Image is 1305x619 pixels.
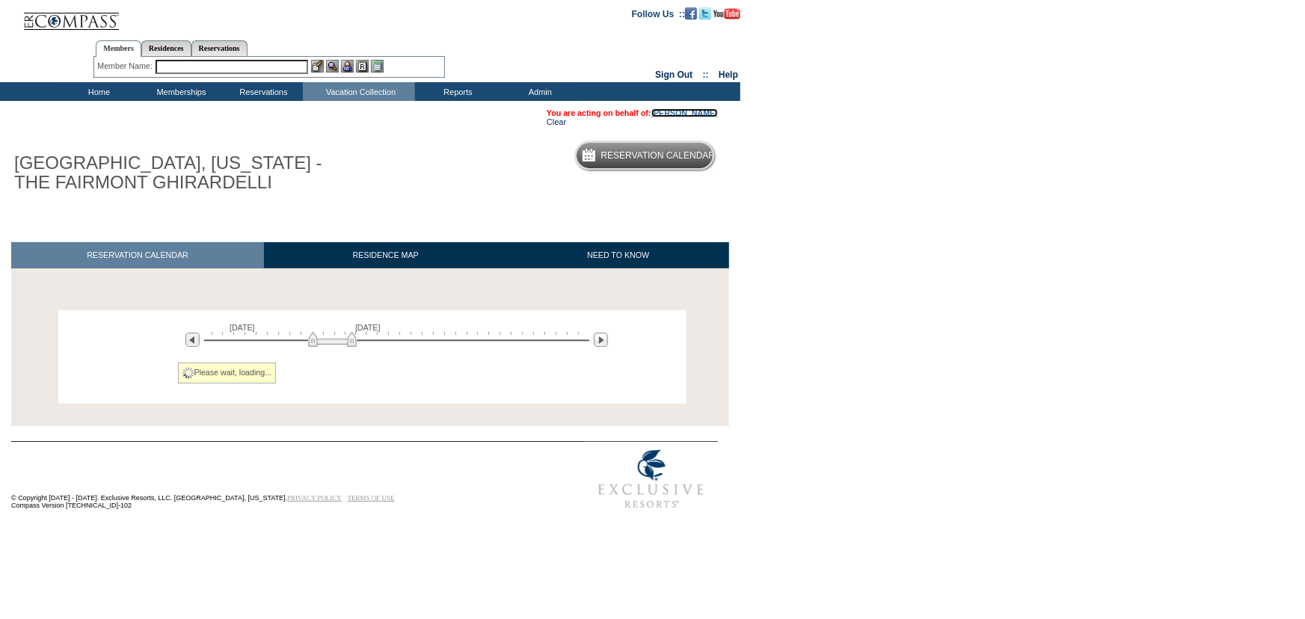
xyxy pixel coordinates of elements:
img: Become our fan on Facebook [685,7,697,19]
a: Reservations [191,40,248,56]
div: Member Name: [97,60,155,73]
h1: [GEOGRAPHIC_DATA], [US_STATE] - THE FAIRMONT GHIRARDELLI [11,150,346,196]
a: Sign Out [655,70,693,80]
a: Clear [547,117,566,126]
img: Follow us on Twitter [699,7,711,19]
img: Next [594,333,608,347]
a: NEED TO KNOW [507,242,729,268]
span: You are acting on behalf of: [547,108,718,117]
h5: Reservation Calendar [601,151,716,161]
a: Subscribe to our YouTube Channel [713,8,740,17]
a: Residences [141,40,191,56]
img: b_calculator.gif [371,60,384,73]
a: Follow us on Twitter [699,8,711,17]
a: Help [719,70,738,80]
img: Reservations [356,60,369,73]
td: Follow Us :: [632,7,685,19]
span: [DATE] [355,323,381,332]
a: Become our fan on Facebook [685,8,697,17]
td: Admin [497,82,580,101]
a: [PERSON_NAME] [651,108,718,117]
img: spinner2.gif [182,367,194,379]
img: View [326,60,339,73]
div: Please wait, loading... [178,363,277,384]
img: Exclusive Resorts [584,442,718,517]
img: Impersonate [341,60,354,73]
td: Vacation Collection [303,82,415,101]
a: RESIDENCE MAP [264,242,508,268]
td: Reports [415,82,497,101]
a: PRIVACY POLICY [287,494,342,502]
span: [DATE] [230,323,255,332]
a: TERMS OF USE [348,494,395,502]
a: Members [96,40,141,57]
img: Previous [185,333,200,347]
td: Reservations [221,82,303,101]
td: Home [56,82,138,101]
span: :: [703,70,709,80]
img: b_edit.gif [311,60,324,73]
td: Memberships [138,82,221,101]
img: Subscribe to our YouTube Channel [713,8,740,19]
a: RESERVATION CALENDAR [11,242,264,268]
td: © Copyright [DATE] - [DATE]. Exclusive Resorts, LLC. [GEOGRAPHIC_DATA], [US_STATE]. Compass Versi... [11,443,535,517]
